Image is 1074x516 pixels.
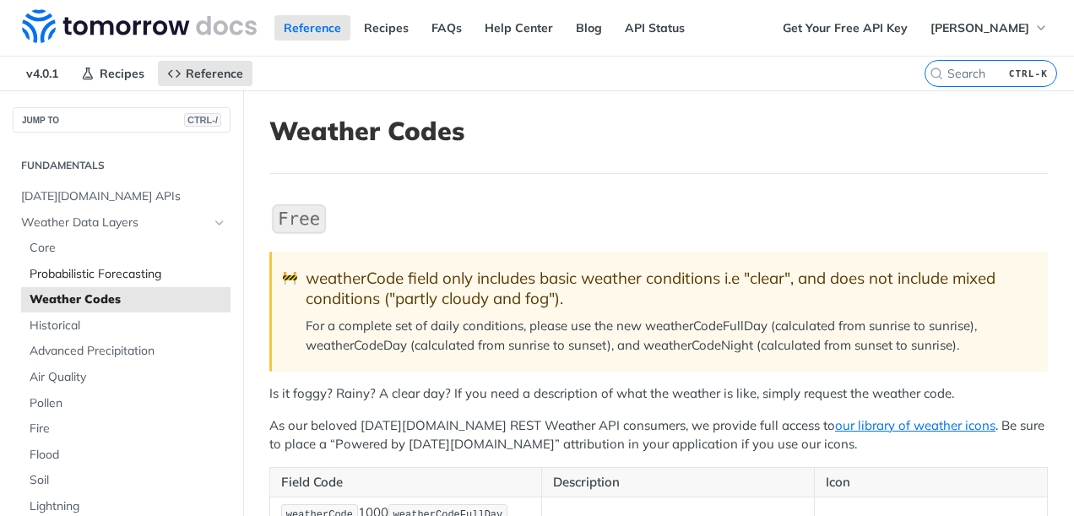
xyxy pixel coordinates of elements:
span: Weather Codes [30,291,226,308]
a: our library of weather icons [835,417,995,433]
span: Weather Data Layers [21,215,209,231]
a: Core [21,236,231,261]
span: 🚧 [282,269,298,288]
a: Reference [158,61,252,86]
a: Weather Data LayersHide subpages for Weather Data Layers [13,210,231,236]
p: Description [553,473,802,492]
a: Get Your Free API Key [773,15,917,41]
svg: Search [930,67,943,80]
a: Probabilistic Forecasting [21,262,231,287]
a: API Status [616,15,694,41]
span: Probabilistic Forecasting [30,266,226,283]
a: Soil [21,468,231,493]
a: Blog [567,15,611,41]
p: Icon [826,473,1036,492]
h2: Fundamentals [13,158,231,173]
span: Lightning [30,498,226,515]
span: [PERSON_NAME] [930,20,1029,35]
a: Historical [21,313,231,339]
span: Fire [30,421,226,437]
a: Reference [274,15,350,41]
span: v4.0.1 [17,61,68,86]
span: Pollen [30,395,226,412]
a: Recipes [72,61,154,86]
a: Advanced Precipitation [21,339,231,364]
a: Pollen [21,391,231,416]
a: [DATE][DOMAIN_NAME] APIs [13,184,231,209]
button: [PERSON_NAME] [921,15,1057,41]
span: Historical [30,318,226,334]
kbd: CTRL-K [1005,65,1052,82]
a: Help Center [475,15,562,41]
span: Recipes [100,66,144,81]
span: Air Quality [30,369,226,386]
h1: Weather Codes [269,116,1048,146]
span: Soil [30,472,226,489]
button: JUMP TOCTRL-/ [13,107,231,133]
span: Core [30,240,226,257]
p: Is it foggy? Rainy? A clear day? If you need a description of what the weather is like, simply re... [269,384,1048,404]
a: Fire [21,416,231,442]
span: Flood [30,447,226,464]
p: For a complete set of daily conditions, please use the new weatherCodeFullDay (calculated from su... [306,317,1031,355]
button: Hide subpages for Weather Data Layers [213,216,226,230]
a: Weather Codes [21,287,231,312]
a: FAQs [422,15,471,41]
span: Reference [186,66,243,81]
p: Field Code [281,473,530,492]
a: Flood [21,443,231,468]
a: Recipes [355,15,418,41]
span: CTRL-/ [184,113,221,127]
a: Air Quality [21,365,231,390]
img: Tomorrow.io Weather API Docs [22,9,257,43]
div: weatherCode field only includes basic weather conditions i.e "clear", and does not include mixed ... [306,269,1031,308]
span: [DATE][DOMAIN_NAME] APIs [21,188,226,205]
span: Advanced Precipitation [30,343,226,360]
p: As our beloved [DATE][DOMAIN_NAME] REST Weather API consumers, we provide full access to . Be sur... [269,416,1048,454]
